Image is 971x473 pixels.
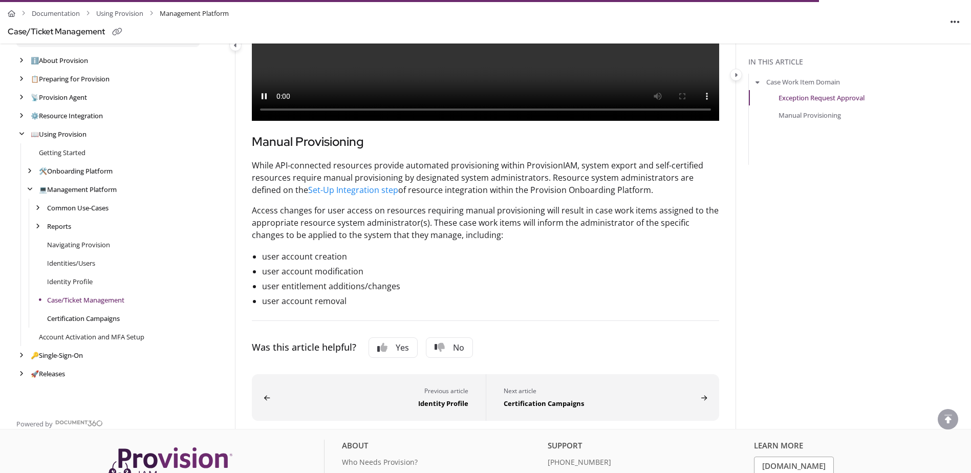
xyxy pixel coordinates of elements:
[16,351,27,360] div: arrow
[16,56,27,66] div: arrow
[25,185,35,195] div: arrow
[39,147,85,158] a: Getting Started
[947,13,963,30] button: Article more options
[47,240,110,250] a: Navigating Provision
[252,159,719,196] p: While API-connected resources provide automated provisioning within ProvisionIAM, system export a...
[31,56,39,65] span: ℹ️
[16,369,27,379] div: arrow
[938,409,958,429] div: scroll to top
[31,129,87,139] a: Using Provision
[39,185,47,194] span: 💻
[369,337,418,358] button: Yes
[31,74,39,83] span: 📋
[16,111,27,121] div: arrow
[39,166,47,176] span: 🛠️
[274,396,468,408] div: Identity Profile
[33,222,43,231] div: arrow
[47,258,95,268] a: Identities/Users
[39,184,117,195] a: Management Platform
[16,419,53,429] span: Powered by
[766,77,840,87] a: Case Work Item Domain
[252,204,719,241] p: Access changes for user access on resources requiring manual provisioning will result in case wor...
[748,56,967,68] div: In this article
[47,276,93,287] a: Identity Profile
[16,74,27,84] div: arrow
[47,295,124,305] a: Case/Ticket Management
[753,76,762,88] button: arrow
[308,184,398,196] a: Set-Up Integration step
[262,294,719,309] li: user account removal
[47,221,71,231] a: Reports
[31,55,88,66] a: About Provision
[262,279,719,294] li: user entitlement additions/changes
[262,264,719,279] li: user account modification
[730,69,742,81] button: Category toggle
[31,92,87,102] a: Provision Agent
[548,457,746,470] a: [PHONE_NUMBER]
[229,39,242,51] button: Category toggle
[109,24,125,40] button: Copy link of
[504,386,698,396] div: Next article
[31,351,39,360] span: 🔑
[342,440,541,457] div: About
[31,369,65,379] a: Releases
[504,396,698,408] div: Certification Campaigns
[16,130,27,139] div: arrow
[31,111,39,120] span: ⚙️
[31,130,39,139] span: 📖
[31,74,110,84] a: Preparing for Provision
[342,457,541,470] a: Who Needs Provision?
[31,350,83,360] a: Single-Sign-On
[8,25,105,39] div: Case/Ticket Management
[39,166,113,176] a: Onboarding Platform
[548,440,746,457] div: Support
[779,93,865,103] a: Exception Request Approval
[252,374,486,421] button: Identity Profile
[16,417,103,429] a: Powered by Document360 - opens in a new tab
[16,93,27,102] div: arrow
[32,6,80,21] a: Documentation
[163,31,195,44] div: CTRL+K
[31,369,39,378] span: 🚀
[96,6,143,21] a: Using Provision
[779,110,841,120] a: Manual Provisioning
[252,340,356,355] div: Was this article helpful?
[426,337,473,358] button: No
[31,93,39,102] span: 📡
[47,313,120,324] a: Certification Campaigns
[274,386,468,396] div: Previous article
[754,440,953,457] div: Learn More
[47,203,109,213] a: Common Use-Cases
[8,6,15,21] a: Home
[486,374,720,421] button: Certification Campaigns
[252,133,719,151] h3: Manual Provisioning
[31,111,103,121] a: Resource Integration
[262,249,719,264] li: user account creation
[25,166,35,176] div: arrow
[39,332,144,342] a: Account Activation and MFA Setup
[160,6,229,21] span: Management Platform
[55,420,103,426] img: Document360
[33,203,43,213] div: arrow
